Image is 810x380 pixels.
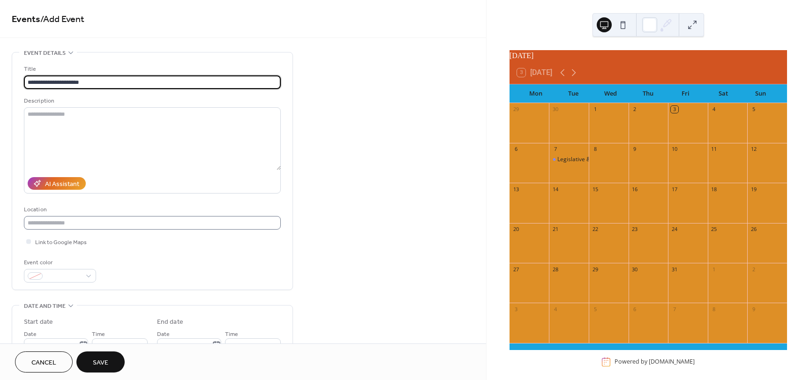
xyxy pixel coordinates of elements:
[671,146,678,153] div: 10
[592,266,599,273] div: 29
[24,205,279,215] div: Location
[510,50,787,61] div: [DATE]
[512,226,519,233] div: 20
[512,305,519,313] div: 3
[24,96,279,106] div: Description
[615,358,695,366] div: Powered by
[711,106,718,113] div: 4
[750,106,757,113] div: 5
[555,84,592,103] div: Tue
[671,106,678,113] div: 3
[671,266,678,273] div: 31
[649,358,695,366] a: [DOMAIN_NAME]
[15,351,73,373] button: Cancel
[512,266,519,273] div: 27
[512,146,519,153] div: 6
[711,146,718,153] div: 11
[552,146,559,153] div: 7
[592,106,599,113] div: 1
[24,64,279,74] div: Title
[592,84,630,103] div: Wed
[40,10,84,29] span: / Add Event
[24,48,66,58] span: Event details
[671,226,678,233] div: 24
[630,84,667,103] div: Thu
[549,156,589,164] div: Legislative & Appropriations Forum
[512,106,519,113] div: 29
[24,317,53,327] div: Start date
[750,226,757,233] div: 26
[631,106,638,113] div: 2
[157,329,170,339] span: Date
[552,266,559,273] div: 28
[557,156,649,164] div: Legislative & Appropriations Forum
[225,329,238,339] span: Time
[711,186,718,193] div: 18
[750,146,757,153] div: 12
[552,226,559,233] div: 21
[12,10,40,29] a: Events
[157,317,183,327] div: End date
[631,186,638,193] div: 16
[631,146,638,153] div: 9
[45,179,79,189] div: AI Assistant
[631,266,638,273] div: 30
[592,146,599,153] div: 8
[35,238,87,247] span: Link to Google Maps
[742,84,780,103] div: Sun
[592,305,599,313] div: 5
[552,305,559,313] div: 4
[671,305,678,313] div: 7
[31,358,56,368] span: Cancel
[750,305,757,313] div: 9
[631,226,638,233] div: 23
[24,258,94,268] div: Event color
[711,226,718,233] div: 25
[711,266,718,273] div: 1
[667,84,705,103] div: Fri
[592,226,599,233] div: 22
[517,84,555,103] div: Mon
[24,329,37,339] span: Date
[76,351,125,373] button: Save
[711,305,718,313] div: 8
[552,106,559,113] div: 30
[705,84,742,103] div: Sat
[92,329,105,339] span: Time
[750,266,757,273] div: 2
[552,186,559,193] div: 14
[93,358,108,368] span: Save
[671,186,678,193] div: 17
[512,186,519,193] div: 13
[750,186,757,193] div: 19
[631,305,638,313] div: 6
[592,186,599,193] div: 15
[28,177,86,190] button: AI Assistant
[24,301,66,311] span: Date and time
